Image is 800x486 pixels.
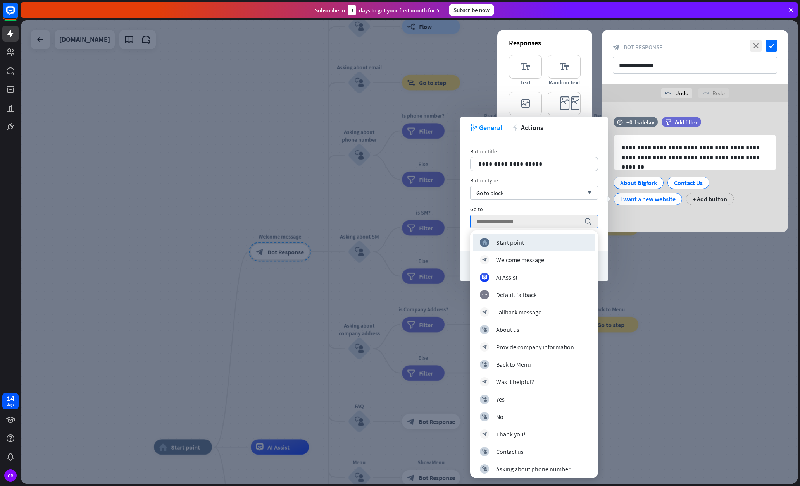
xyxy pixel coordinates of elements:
span: Bot Response [624,43,662,51]
a: 14 days [2,393,19,409]
div: Welcome message [496,256,544,264]
div: Was it helpful? [496,378,534,386]
div: No [496,413,503,421]
i: action [512,124,519,131]
i: filter [665,119,671,125]
div: Default fallback [496,291,537,299]
i: block_bot_response [613,44,620,51]
i: tweak [470,124,477,131]
i: arrow_down [583,191,592,195]
i: time [617,119,623,125]
div: AI Assist [496,273,517,281]
div: Undo [661,88,692,98]
div: Redo [698,88,729,98]
i: block_bot_response [482,309,487,314]
div: Subscribe in days to get your first month for $1 [315,5,443,15]
div: CR [4,469,17,482]
div: About Bigfork [620,177,657,189]
div: Back to Menu [496,361,531,368]
i: block_user_input [482,362,487,367]
div: Button type [470,177,598,184]
i: home_2 [482,240,487,245]
div: Button title [470,148,598,155]
div: Start point [496,239,524,246]
div: Yes [496,395,505,403]
div: days [7,402,14,407]
div: Go to [470,206,598,213]
div: Asking about phone number [496,465,571,473]
span: General [479,123,502,132]
i: redo [702,90,709,96]
i: check [766,40,777,52]
div: 3 [348,5,356,15]
i: block_bot_response [482,257,487,262]
div: Subscribe now [449,4,494,16]
i: search [584,218,592,225]
div: + Add button [686,193,734,205]
i: block_user_input [482,327,487,332]
i: block_bot_response [482,379,487,384]
i: block_bot_response [482,431,487,436]
span: Actions [521,123,543,132]
i: block_user_input [482,466,487,471]
div: or [470,234,598,241]
i: block_user_input [482,449,487,454]
div: +0.1s delay [626,118,654,126]
i: block_bot_response [482,344,487,349]
div: I want a new website [620,193,676,205]
div: About us [496,326,519,333]
div: Provide company information [496,343,574,351]
div: 14 [7,395,14,402]
i: undo [665,90,671,96]
span: Go to block [476,189,503,197]
i: block_user_input [482,414,487,419]
i: block_fallback [482,292,487,297]
div: Contact us [496,448,524,455]
div: Fallback message [496,308,541,316]
i: block_user_input [482,397,487,402]
div: Contact Us [674,177,703,189]
div: Thank you! [496,430,526,438]
i: close [750,40,762,52]
span: Add filter [675,118,698,126]
button: Open LiveChat chat widget [6,3,29,26]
